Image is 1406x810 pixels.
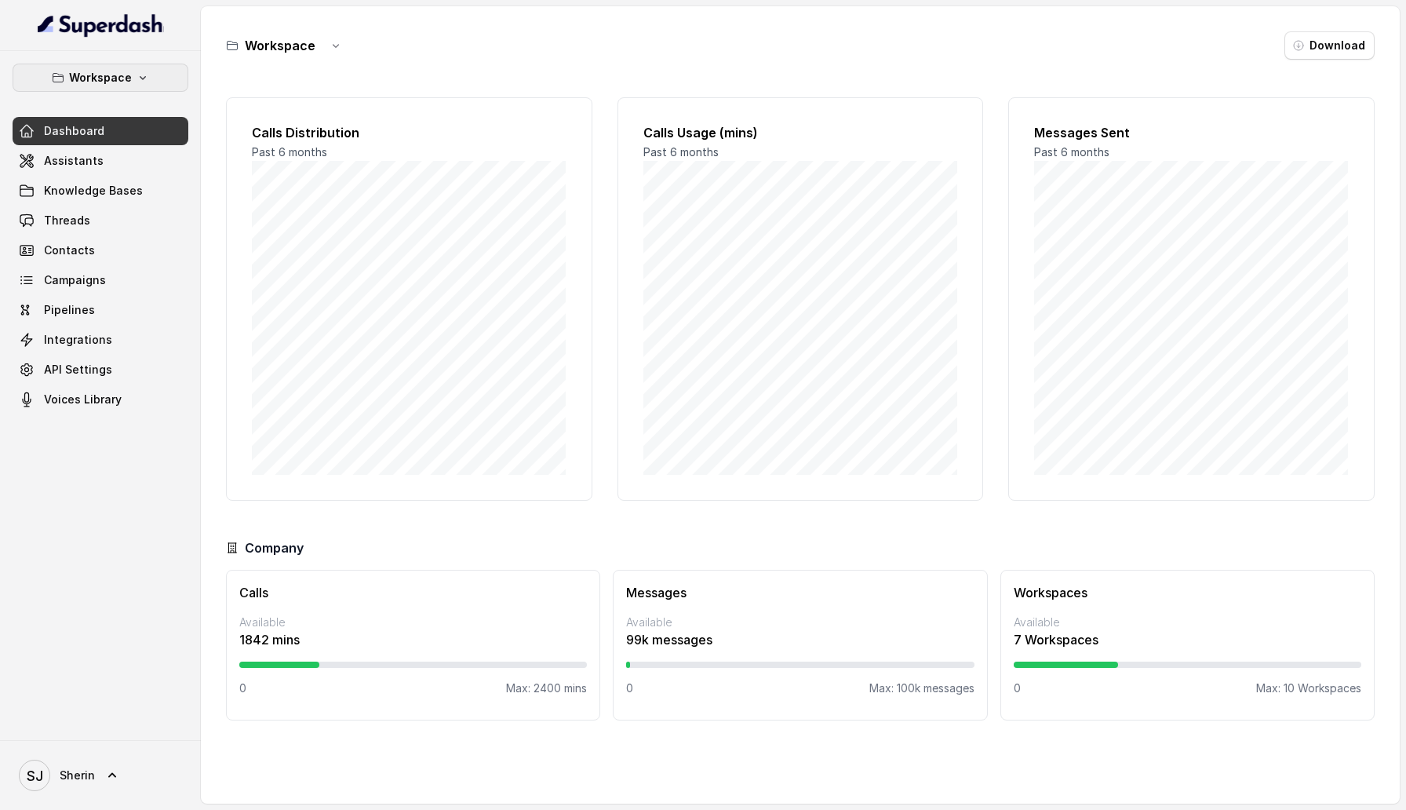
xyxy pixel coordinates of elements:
[1014,680,1021,696] p: 0
[643,123,958,142] h2: Calls Usage (mins)
[13,64,188,92] button: Workspace
[44,183,143,199] span: Knowledge Bases
[13,356,188,384] a: API Settings
[44,272,106,288] span: Campaigns
[239,680,246,696] p: 0
[239,583,587,602] h3: Calls
[13,236,188,265] a: Contacts
[1284,31,1375,60] button: Download
[44,362,112,378] span: API Settings
[245,538,304,557] h3: Company
[60,768,95,783] span: Sherin
[1014,630,1361,649] p: 7 Workspaces
[44,332,112,348] span: Integrations
[626,630,974,649] p: 99k messages
[239,615,587,630] p: Available
[44,243,95,258] span: Contacts
[1034,145,1109,159] span: Past 6 months
[1256,680,1361,696] p: Max: 10 Workspaces
[13,206,188,235] a: Threads
[1014,583,1361,602] h3: Workspaces
[13,266,188,294] a: Campaigns
[626,680,633,696] p: 0
[506,680,587,696] p: Max: 2400 mins
[13,177,188,205] a: Knowledge Bases
[44,123,104,139] span: Dashboard
[252,123,566,142] h2: Calls Distribution
[13,117,188,145] a: Dashboard
[1014,615,1361,630] p: Available
[626,583,974,602] h3: Messages
[44,153,104,169] span: Assistants
[13,753,188,797] a: Sherin
[869,680,974,696] p: Max: 100k messages
[38,13,164,38] img: light.svg
[626,615,974,630] p: Available
[69,68,132,87] p: Workspace
[643,145,719,159] span: Past 6 months
[13,296,188,324] a: Pipelines
[13,385,188,414] a: Voices Library
[44,392,122,407] span: Voices Library
[245,36,315,55] h3: Workspace
[13,147,188,175] a: Assistants
[44,302,95,318] span: Pipelines
[27,768,43,784] text: SJ
[1034,123,1349,142] h2: Messages Sent
[252,145,327,159] span: Past 6 months
[239,630,587,649] p: 1842 mins
[44,213,90,228] span: Threads
[13,326,188,354] a: Integrations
